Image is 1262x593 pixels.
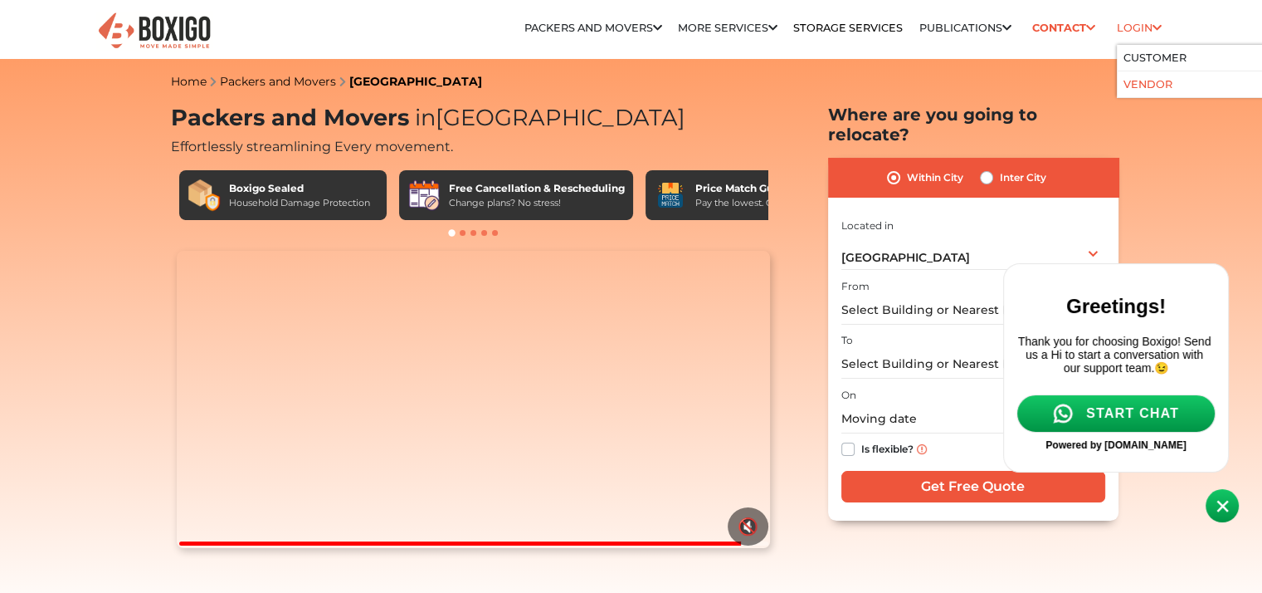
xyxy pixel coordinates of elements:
img: Price Match Guarantee [654,179,687,212]
img: Free Cancellation & Rescheduling [407,179,441,212]
div: Pay the lowest. Guaranteed! [695,196,821,210]
h1: Packers and Movers [171,105,777,132]
a: Storage Services [793,22,903,34]
img: Boxigo [96,11,212,51]
a: More services [678,22,777,34]
input: Select Building or Nearest Landmark [841,296,1105,325]
span: Effortlessly streamlining Every movement. [171,139,453,154]
h2: Where are you going to relocate? [828,105,1118,145]
div: Boxigo Sealed [229,181,370,196]
video: Your browser does not support the video tag. [177,251,770,548]
img: Boxigo Sealed [188,179,221,212]
span: [GEOGRAPHIC_DATA] [841,250,970,265]
h2: Greetings! [20,38,219,61]
label: Within City [907,168,963,188]
a: Packers and Movers [220,74,336,89]
p: Thank you for choosing Boxigo! Send us a Hi to start a conversation with our support team.😉 [20,78,219,118]
div: Price Match Guarantee [695,181,821,196]
a: Contact [1027,15,1101,41]
label: On [841,388,856,403]
a: Publications [919,22,1011,34]
a: [DOMAIN_NAME] [108,183,190,194]
a: Packers and Movers [524,22,662,34]
input: Get Free Quote [841,471,1105,502]
button: 🔇 [728,507,768,546]
a: Home [171,74,207,89]
span: START CHAT [90,149,183,164]
label: From [841,279,870,294]
img: whatsapp-icon.svg [56,147,76,167]
img: info [917,444,927,454]
label: To [841,333,853,348]
a: START CHAT [20,138,219,176]
input: Moving date [841,404,1105,434]
label: Is flexible? [861,439,914,457]
div: Household Damage Protection [229,196,370,210]
a: [GEOGRAPHIC_DATA] [349,74,482,89]
div: Change plans? No stress! [449,196,625,210]
span: [GEOGRAPHIC_DATA] [409,104,685,131]
div: Free Cancellation & Rescheduling [449,181,625,196]
input: Select Building or Nearest Landmark [841,350,1105,379]
a: Vendor [1123,78,1172,91]
a: Customer [1123,51,1186,64]
a: Login [1117,22,1162,34]
label: Located in [841,218,894,233]
span: in [415,104,436,131]
span: Powered by [49,183,105,194]
img: close.svg [220,27,232,40]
